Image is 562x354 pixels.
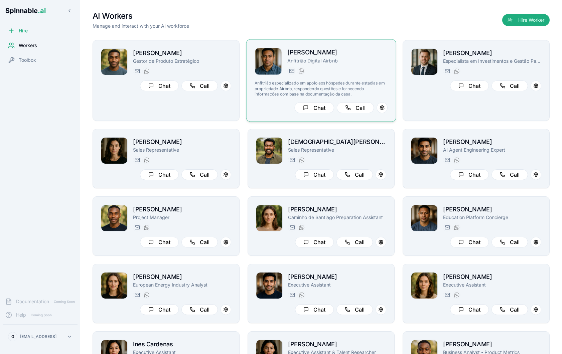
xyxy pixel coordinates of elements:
button: WhatsApp [142,67,150,75]
button: Call [336,169,373,180]
img: WhatsApp [454,292,459,298]
p: European Energy Industry Analyst [133,282,231,288]
button: WhatsApp [297,223,305,231]
img: Leo Petersen [101,49,127,75]
p: Education Platform Concierge [443,214,541,221]
button: Send email to joao.vai@getspinnable.ai [287,67,295,75]
img: Daniela Anderson [101,273,127,299]
h2: [PERSON_NAME] [443,272,541,282]
p: Sales Representative [133,147,231,153]
button: Chat [140,169,179,180]
img: João Vai [255,48,282,75]
button: Hire Worker [502,14,550,26]
p: Gestor de Produto Estratégico [133,58,231,64]
button: WhatsApp [452,223,460,231]
h2: [PERSON_NAME] [133,272,231,282]
button: Chat [140,304,179,315]
p: Executive Assistant [288,282,386,288]
button: Chat [450,304,489,315]
p: [EMAIL_ADDRESS] [20,334,56,339]
button: Call [181,304,218,315]
span: Documentation [16,298,49,305]
button: Chat [450,237,489,247]
span: Workers [19,42,37,49]
img: Michael Taufa [411,205,437,231]
img: WhatsApp [144,225,149,230]
button: Call [491,169,528,180]
button: WhatsApp [142,291,150,299]
span: Spinnable [5,7,46,15]
span: .ai [38,7,46,15]
button: WhatsApp [452,67,460,75]
button: Chat [295,304,334,315]
h2: Ines Cardenas [133,340,231,349]
p: Especialista em Investimentos e Gestão Patrimonial [443,58,541,64]
h2: [PERSON_NAME] [443,137,541,147]
button: Chat [450,80,489,91]
button: Send email to leo.petersen@getspinnable.ai [133,67,141,75]
span: Toolbox [19,57,36,63]
img: WhatsApp [144,157,149,163]
span: G [11,334,14,339]
img: WhatsApp [299,225,304,230]
button: Send email to tariq.muller@getspinnable.ai [288,291,296,299]
h2: [PERSON_NAME] [443,205,541,214]
button: WhatsApp [142,156,150,164]
button: Send email to christian.rodriguez@getspinnable.ai [288,156,296,164]
h2: [PERSON_NAME] [133,205,231,214]
img: Gloria Simon [256,205,282,231]
img: Brian Robinson [101,205,127,231]
p: Anfitrião especializado em apoio aos hóspedes durante estadias em propriedade Airbnb, respondendo... [255,80,388,97]
button: Call [491,80,528,91]
button: Call [181,169,218,180]
button: Send email to brian.robinson@getspinnable.ai [133,223,141,231]
img: WhatsApp [144,292,149,298]
button: Send email to paul.santos@getspinnable.ai [443,67,451,75]
span: Coming Soon [52,299,77,305]
button: WhatsApp [452,291,460,299]
h2: [PERSON_NAME] [287,48,388,57]
p: Anfitrião Digital Airbnb [287,57,388,64]
button: Call [337,102,374,113]
img: Manuel Mehta [411,138,437,164]
h2: [DEMOGRAPHIC_DATA][PERSON_NAME] [288,137,386,147]
p: Manage and interact with your AI workforce [93,23,189,29]
button: Call [181,237,218,247]
button: Chat [140,80,179,91]
button: Send email to manuel.mehta@getspinnable.ai [443,156,451,164]
span: Help [16,312,26,318]
button: Send email to gloria.simon@getspinnable.ai [288,223,296,231]
h2: [PERSON_NAME] [288,205,386,214]
button: Send email to daniela.anderson@getspinnable.ai [133,291,141,299]
h2: [PERSON_NAME] [288,340,386,349]
a: Hire Worker [502,17,550,24]
img: WhatsApp [299,68,304,73]
h2: [PERSON_NAME] [133,137,231,147]
button: WhatsApp [297,291,305,299]
p: Executive Assistant [443,282,541,288]
img: Christian Rodriguez [256,138,282,164]
button: G[EMAIL_ADDRESS] [5,330,75,343]
img: WhatsApp [454,157,459,163]
button: WhatsApp [142,223,150,231]
p: Sales Representative [288,147,386,153]
button: Send email to daisy.borgessmith@getspinnable.ai [443,291,451,299]
button: Call [491,304,528,315]
img: Paul Santos [411,49,437,75]
h2: [PERSON_NAME] [133,48,231,58]
img: WhatsApp [299,292,304,298]
button: Call [181,80,218,91]
button: Send email to michael.taufa@getspinnable.ai [443,223,451,231]
button: Chat [295,237,334,247]
img: WhatsApp [454,225,459,230]
button: Call [491,237,528,247]
span: Hire [19,27,28,34]
button: WhatsApp [297,67,305,75]
button: Chat [294,102,334,113]
img: WhatsApp [299,157,304,163]
p: AI Agent Engineering Expert [443,147,541,153]
h2: [PERSON_NAME] [443,48,541,58]
img: WhatsApp [144,68,149,74]
img: Fiona Anderson [101,138,127,164]
p: Caminho de Santiago Preparation Assistant [288,214,386,221]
